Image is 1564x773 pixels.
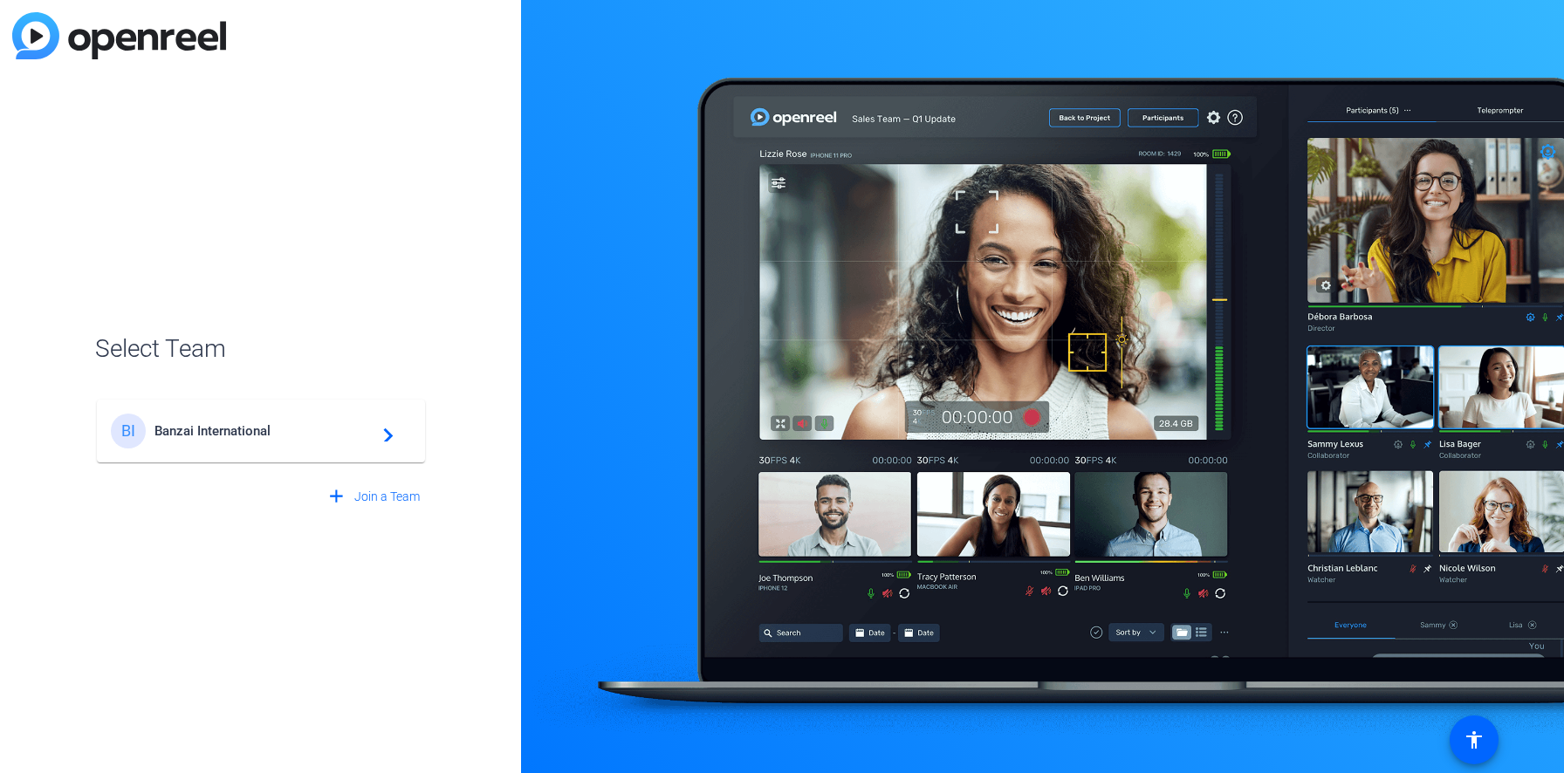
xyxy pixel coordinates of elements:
mat-icon: accessibility [1464,729,1485,750]
button: Join a Team [319,482,427,513]
img: blue-gradient.svg [12,12,226,59]
mat-icon: add [326,486,347,508]
mat-icon: navigate_next [373,421,394,441]
span: Join a Team [354,488,420,506]
span: Select Team [95,331,427,367]
div: BI [111,414,146,448]
span: Banzai International [154,423,373,439]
